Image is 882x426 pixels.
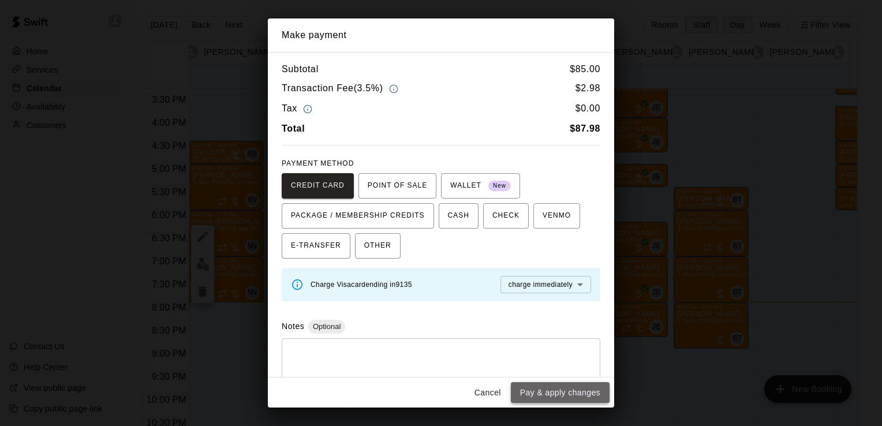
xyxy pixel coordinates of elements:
[282,81,401,96] h6: Transaction Fee ( 3.5% )
[509,281,573,289] span: charge immediately
[488,178,511,194] span: New
[368,177,427,195] span: POINT OF SALE
[282,203,434,229] button: PACKAGE / MEMBERSHIP CREDITS
[575,81,600,96] h6: $ 2.98
[450,177,511,195] span: WALLET
[570,62,600,77] h6: $ 85.00
[469,382,506,403] button: Cancel
[268,18,614,52] h2: Make payment
[364,237,391,255] span: OTHER
[570,124,600,133] b: $ 87.98
[439,203,479,229] button: CASH
[358,173,436,199] button: POINT OF SALE
[511,382,610,403] button: Pay & apply changes
[291,237,341,255] span: E-TRANSFER
[291,177,345,195] span: CREDIT CARD
[282,159,354,167] span: PAYMENT METHOD
[355,233,401,259] button: OTHER
[448,207,469,225] span: CASH
[282,173,354,199] button: CREDIT CARD
[543,207,571,225] span: VENMO
[282,233,350,259] button: E-TRANSFER
[492,207,520,225] span: CHECK
[291,207,425,225] span: PACKAGE / MEMBERSHIP CREDITS
[282,322,304,331] label: Notes
[282,124,305,133] b: Total
[533,203,580,229] button: VENMO
[575,101,600,117] h6: $ 0.00
[483,203,529,229] button: CHECK
[282,101,315,117] h6: Tax
[308,322,345,331] span: Optional
[311,281,412,289] span: Charge Visa card ending in 9135
[441,173,520,199] button: WALLET New
[282,62,319,77] h6: Subtotal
